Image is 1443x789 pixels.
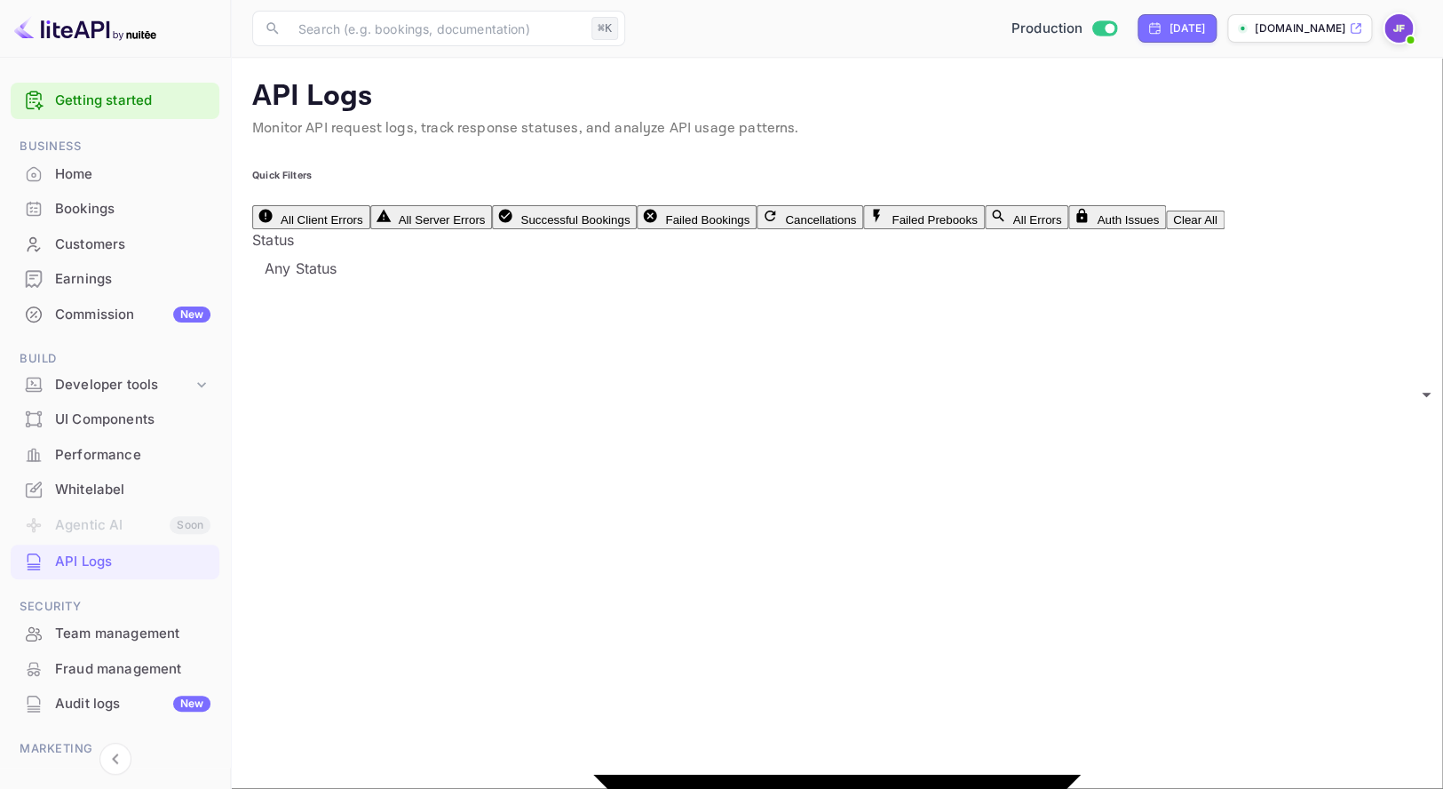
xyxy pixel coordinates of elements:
[11,349,219,369] span: Build
[55,694,210,714] div: Audit logs
[492,205,637,229] button: Successful Bookings
[252,231,294,249] label: Status
[55,305,210,325] div: Commission
[55,164,210,185] div: Home
[288,11,584,46] input: Search (e.g. bookings, documentation)
[55,375,193,395] div: Developer tools
[1166,211,1225,229] button: Clear All
[55,659,210,680] div: Fraud management
[863,205,984,229] button: Failed Prebooks
[591,17,618,40] div: ⌘K
[55,91,210,111] a: Getting started
[370,205,493,229] button: All Server Errors
[1384,14,1413,43] img: Jenny Frimer
[55,410,210,430] div: UI Components
[1255,20,1345,36] p: [DOMAIN_NAME]
[55,624,210,644] div: Team management
[55,552,210,572] div: API Logs
[985,205,1069,229] button: All Errors
[55,269,210,290] div: Earnings
[252,205,370,229] button: All Client Errors
[14,14,156,43] img: LiteAPI logo
[1169,20,1205,36] div: [DATE]
[757,205,863,229] button: Cancellations
[173,307,210,323] div: New
[11,597,219,617] span: Security
[252,79,1422,115] p: API Logs
[99,743,131,775] button: Collapse navigation
[55,445,210,466] div: Performance
[252,169,1422,183] h6: Quick Filters
[11,137,219,156] span: Business
[55,766,210,786] div: Promo codes
[55,199,210,219] div: Bookings
[11,739,219,759] span: Marketing
[252,118,1422,139] p: Monitor API request logs, track response statuses, and analyze API usage patterns.
[55,480,210,500] div: Whitelabel
[173,696,210,712] div: New
[1011,19,1083,39] span: Production
[637,205,757,229] button: Failed Bookings
[1004,19,1124,39] div: Switch to Sandbox mode
[55,235,210,255] div: Customers
[1068,205,1166,229] button: Auth Issues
